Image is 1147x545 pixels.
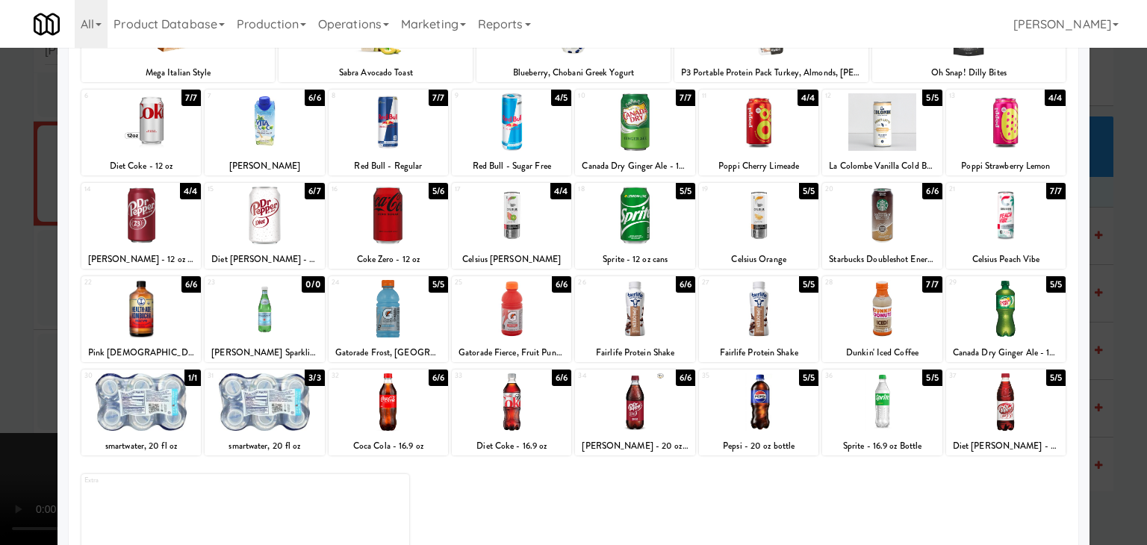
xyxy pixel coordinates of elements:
[429,90,448,106] div: 7/7
[331,250,446,269] div: Coke Zero - 12 oz
[702,90,759,102] div: 11
[329,437,448,455] div: Coca Cola - 16.9 oz
[302,276,324,293] div: 0/0
[946,90,1066,175] div: 134/4Poppi Strawberry Lemon
[84,90,141,102] div: 6
[81,250,201,269] div: [PERSON_NAME] - 12 oz cans
[948,157,1063,175] div: Poppi Strawberry Lemon
[676,276,695,293] div: 6/6
[429,183,448,199] div: 5/6
[946,276,1066,362] div: 295/5Canada Dry Ginger Ale - 16.9 oz Bottle
[702,276,759,289] div: 27
[84,157,199,175] div: Diet Coke - 12 oz
[331,437,446,455] div: Coca Cola - 16.9 oz
[454,157,569,175] div: Red Bull - Sugar Free
[701,343,816,362] div: Fairlife Protein Shake
[822,250,942,269] div: Starbucks Doubleshot Energy Caffe Mocha
[577,343,692,362] div: Fairlife Protein Shake
[949,370,1006,382] div: 37
[701,157,816,175] div: Poppi Cherry Limeade
[208,183,264,196] div: 15
[454,343,569,362] div: Gatorade Fierce, Fruit Punch - 20 oz
[699,183,818,269] div: 195/5Celsius Orange
[699,250,818,269] div: Celsius Orange
[922,183,942,199] div: 6/6
[699,90,818,175] div: 114/4Poppi Cherry Limeade
[551,90,571,106] div: 4/5
[946,370,1066,455] div: 375/5Diet [PERSON_NAME] - 16.9 oz Bottle
[578,90,635,102] div: 10
[825,90,882,102] div: 12
[332,276,388,289] div: 24
[34,11,60,37] img: Micromart
[699,437,818,455] div: Pepsi - 20 oz bottle
[874,63,1064,82] div: Oh Snap! Dilly Bites
[207,437,322,455] div: smartwater, 20 fl oz
[676,90,695,106] div: 7/7
[454,437,569,455] div: Diet Coke - 16.9 oz
[454,250,569,269] div: Celsius [PERSON_NAME]
[429,370,448,386] div: 6/6
[208,370,264,382] div: 31
[429,276,448,293] div: 5/5
[84,63,273,82] div: Mega Italian Style
[699,343,818,362] div: Fairlife Protein Shake
[1045,90,1066,106] div: 4/4
[305,183,324,199] div: 6/7
[329,276,448,362] div: 245/5Gatorade Frost, [GEOGRAPHIC_DATA]
[332,90,388,102] div: 8
[822,183,942,269] div: 206/6Starbucks Doubleshot Energy Caffe Mocha
[702,183,759,196] div: 19
[452,157,571,175] div: Red Bull - Sugar Free
[455,276,512,289] div: 25
[208,276,264,289] div: 23
[949,183,1006,196] div: 21
[552,370,571,386] div: 6/6
[279,63,473,82] div: Sabra Avocado Toast
[824,437,939,455] div: Sprite - 16.9 oz Bottle
[798,90,818,106] div: 4/4
[205,437,324,455] div: smartwater, 20 fl oz
[452,250,571,269] div: Celsius [PERSON_NAME]
[207,250,322,269] div: Diet [PERSON_NAME] - 12 oz Cans
[948,343,1063,362] div: Canada Dry Ginger Ale - 16.9 oz Bottle
[305,90,324,106] div: 6/6
[332,183,388,196] div: 16
[81,157,201,175] div: Diet Coke - 12 oz
[575,343,694,362] div: Fairlife Protein Shake
[822,90,942,175] div: 125/5La Colombe Vanilla Cold Brew Coffee
[205,250,324,269] div: Diet [PERSON_NAME] - 12 oz Cans
[305,370,324,386] div: 3/3
[329,343,448,362] div: Gatorade Frost, [GEOGRAPHIC_DATA]
[948,250,1063,269] div: Celsius Peach Vibe
[701,250,816,269] div: Celsius Orange
[181,90,201,106] div: 7/7
[677,63,866,82] div: P3 Portable Protein Pack Turkey, Almonds, [PERSON_NAME] Cheese
[575,183,694,269] div: 185/5Sprite - 12 oz cans
[452,437,571,455] div: Diet Coke - 16.9 oz
[205,183,324,269] div: 156/7Diet [PERSON_NAME] - 12 oz Cans
[81,183,201,269] div: 144/4[PERSON_NAME] - 12 oz cans
[822,343,942,362] div: Dunkin' Iced Coffee
[822,370,942,455] div: 365/5Sprite - 16.9 oz Bottle
[922,90,942,106] div: 5/5
[922,370,942,386] div: 5/5
[676,370,695,386] div: 6/6
[84,276,141,289] div: 22
[946,157,1066,175] div: Poppi Strawberry Lemon
[84,183,141,196] div: 14
[452,370,571,455] div: 336/6Diet Coke - 16.9 oz
[575,276,694,362] div: 266/6Fairlife Protein Shake
[575,250,694,269] div: Sprite - 12 oz cans
[84,250,199,269] div: [PERSON_NAME] - 12 oz cans
[207,157,322,175] div: [PERSON_NAME]
[81,90,201,175] div: 67/7Diet Coke - 12 oz
[701,437,816,455] div: Pepsi - 20 oz bottle
[825,370,882,382] div: 36
[84,370,141,382] div: 30
[81,276,201,362] div: 226/6Pink [DEMOGRAPHIC_DATA] Apple Kombucha, Health Ade
[479,63,668,82] div: Blueberry, Chobani Greek Yogurt
[81,370,201,455] div: 301/1smartwater, 20 fl oz
[824,250,939,269] div: Starbucks Doubleshot Energy Caffe Mocha
[452,276,571,362] div: 256/6Gatorade Fierce, Fruit Punch - 20 oz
